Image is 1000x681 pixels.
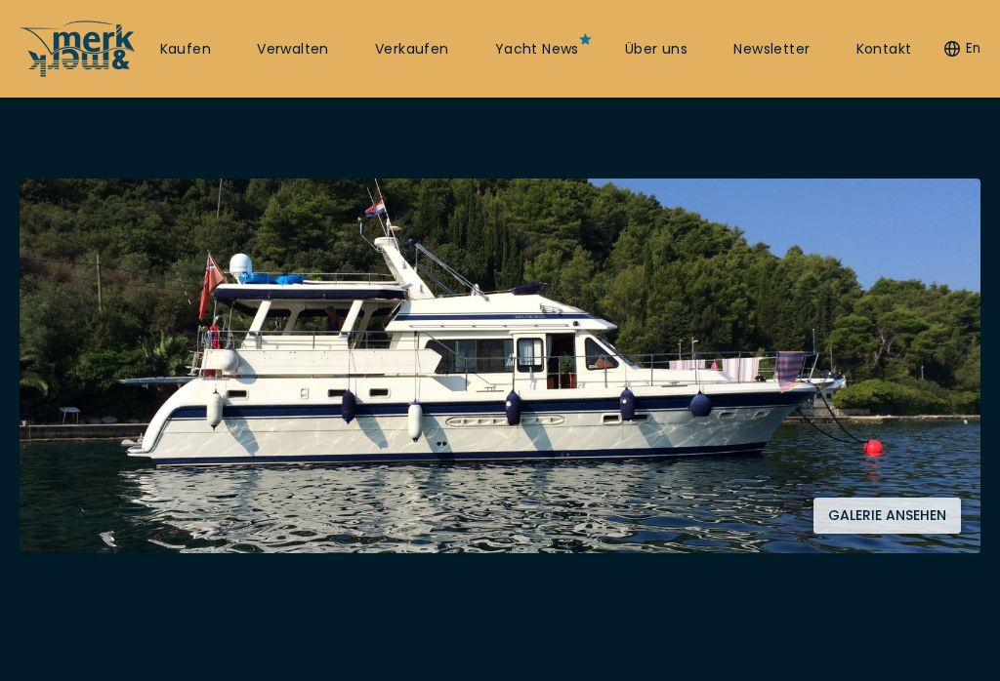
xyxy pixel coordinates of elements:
button: En [944,39,980,59]
a: Kontakt [856,40,912,60]
a: Verwalten [257,40,329,60]
a: Yacht News [495,40,579,60]
a: Verkaufen [375,40,449,60]
a: Newsletter [733,40,810,60]
img: Merk&Merk [20,179,980,553]
button: Galerie ansehen [813,498,961,534]
a: Kaufen [160,40,211,60]
a: Über uns [625,40,687,60]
